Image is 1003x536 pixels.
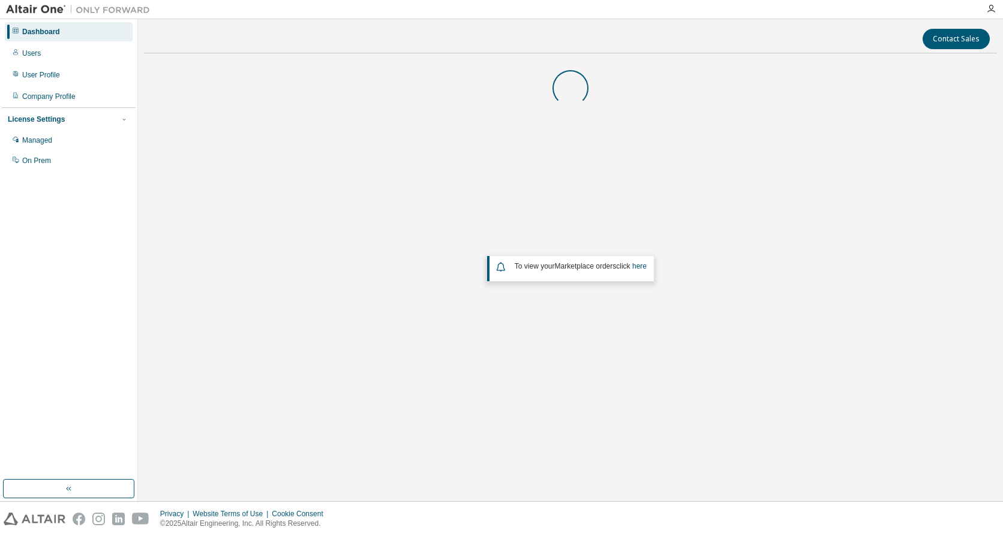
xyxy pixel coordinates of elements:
div: Cookie Consent [272,509,330,519]
em: Marketplace orders [555,262,617,270]
span: To view your click [515,262,647,270]
div: On Prem [22,156,51,165]
div: Privacy [160,509,193,519]
img: linkedin.svg [112,513,125,525]
img: Altair One [6,4,156,16]
img: facebook.svg [73,513,85,525]
div: License Settings [8,115,65,124]
p: © 2025 Altair Engineering, Inc. All Rights Reserved. [160,519,331,529]
div: Users [22,49,41,58]
div: User Profile [22,70,60,80]
div: Dashboard [22,27,60,37]
button: Contact Sales [923,29,990,49]
img: instagram.svg [92,513,105,525]
div: Managed [22,135,52,145]
a: here [632,262,647,270]
div: Company Profile [22,92,76,101]
div: Website Terms of Use [193,509,272,519]
img: altair_logo.svg [4,513,65,525]
img: youtube.svg [132,513,149,525]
